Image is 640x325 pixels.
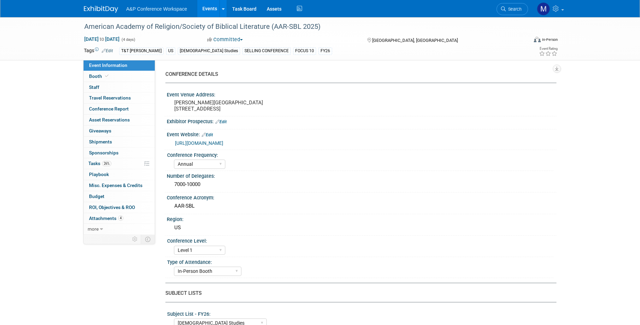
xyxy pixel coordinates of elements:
[105,74,109,78] i: Booth reservation complete
[172,201,551,211] div: AAR-SBL
[89,216,123,221] span: Attachments
[488,36,558,46] div: Event Format
[172,222,551,233] div: US
[89,183,142,188] span: Misc. Expenses & Credits
[88,226,99,232] span: more
[534,37,541,42] img: Format-Inperson.png
[84,47,113,55] td: Tags
[118,216,123,221] span: 4
[167,236,553,244] div: Conference Level:
[318,47,332,55] div: FY26
[537,2,550,15] img: Maria Rohde
[82,21,518,33] div: American Academy of Religion/Society of Biblical Literature (AAR-SBL 2025)
[84,158,155,169] a: Tasks26%
[89,62,127,68] span: Event Information
[89,150,118,155] span: Sponsorships
[178,47,240,55] div: [DEMOGRAPHIC_DATA] Studies
[84,82,155,93] a: Staff
[121,37,135,42] span: (4 days)
[167,90,556,98] div: Event Venue Address:
[166,47,175,55] div: US
[167,171,556,179] div: Number of Delegates:
[84,115,155,125] a: Asset Reservations
[84,6,118,13] img: ExhibitDay
[167,193,556,201] div: Conference Acronym:
[167,309,553,317] div: Subject List - FY26:
[497,3,528,15] a: Search
[172,179,551,190] div: 7000-10000
[165,71,551,78] div: CONFERENCE DETAILS
[102,161,111,166] span: 26%
[89,73,110,79] span: Booth
[84,60,155,71] a: Event Information
[175,140,223,146] a: [URL][DOMAIN_NAME]
[88,161,111,166] span: Tasks
[89,95,131,101] span: Travel Reservations
[89,172,109,177] span: Playbook
[167,116,556,125] div: Exhibitor Prospectus:
[89,194,104,199] span: Budget
[174,100,322,112] pre: [PERSON_NAME][GEOGRAPHIC_DATA] [STREET_ADDRESS]
[89,106,129,112] span: Conference Report
[141,235,155,244] td: Toggle Event Tabs
[84,126,155,136] a: Giveaways
[84,213,155,224] a: Attachments4
[372,38,458,43] span: [GEOGRAPHIC_DATA], [GEOGRAPHIC_DATA]
[506,7,522,12] span: Search
[293,47,316,55] div: FOCUS 10
[84,93,155,103] a: Travel Reservations
[165,290,551,297] div: SUBJECT LISTS
[84,71,155,82] a: Booth
[126,6,187,12] span: A&P Conference Workspace
[89,139,112,144] span: Shipments
[84,224,155,234] a: more
[542,37,558,42] div: In-Person
[99,36,105,42] span: to
[129,235,141,244] td: Personalize Event Tab Strip
[102,48,113,53] a: Edit
[84,104,155,114] a: Conference Report
[84,169,155,180] a: Playbook
[167,257,553,266] div: Type of Attendance:
[202,132,213,137] a: Edit
[84,180,155,191] a: Misc. Expenses & Credits
[84,191,155,202] a: Budget
[89,117,130,123] span: Asset Reservations
[84,148,155,158] a: Sponsorships
[539,47,557,50] div: Event Rating
[89,128,111,134] span: Giveaways
[167,214,556,223] div: Region:
[167,150,553,159] div: Conference Frequency:
[84,202,155,213] a: ROI, Objectives & ROO
[167,129,556,138] div: Event Website:
[89,205,135,210] span: ROI, Objectives & ROO
[84,36,120,42] span: [DATE] [DATE]
[205,36,246,43] button: Committed
[215,119,227,124] a: Edit
[84,137,155,147] a: Shipments
[89,84,99,90] span: Staff
[119,47,164,55] div: T&T [PERSON_NAME]
[242,47,291,55] div: SELLING CONFERENCE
